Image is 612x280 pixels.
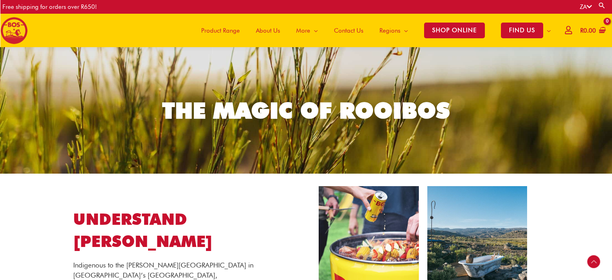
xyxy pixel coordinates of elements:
[0,17,28,44] img: BOS logo finals-200px
[288,14,326,47] a: More
[580,27,583,34] span: R
[379,19,400,43] span: Regions
[193,14,248,47] a: Product Range
[580,3,592,10] a: ZA
[187,14,559,47] nav: Site Navigation
[256,19,280,43] span: About Us
[334,19,363,43] span: Contact Us
[201,19,240,43] span: Product Range
[371,14,416,47] a: Regions
[598,2,606,9] a: Search button
[326,14,371,47] a: Contact Us
[501,23,543,38] span: FIND US
[579,22,606,40] a: View Shopping Cart, empty
[424,23,485,38] span: SHOP ONLINE
[296,19,310,43] span: More
[416,14,493,47] a: SHOP ONLINE
[248,14,288,47] a: About Us
[580,27,596,34] bdi: 0.00
[73,208,283,252] h1: UNDERSTAND [PERSON_NAME]
[162,100,450,122] div: THE MAGIC OF ROOIBOS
